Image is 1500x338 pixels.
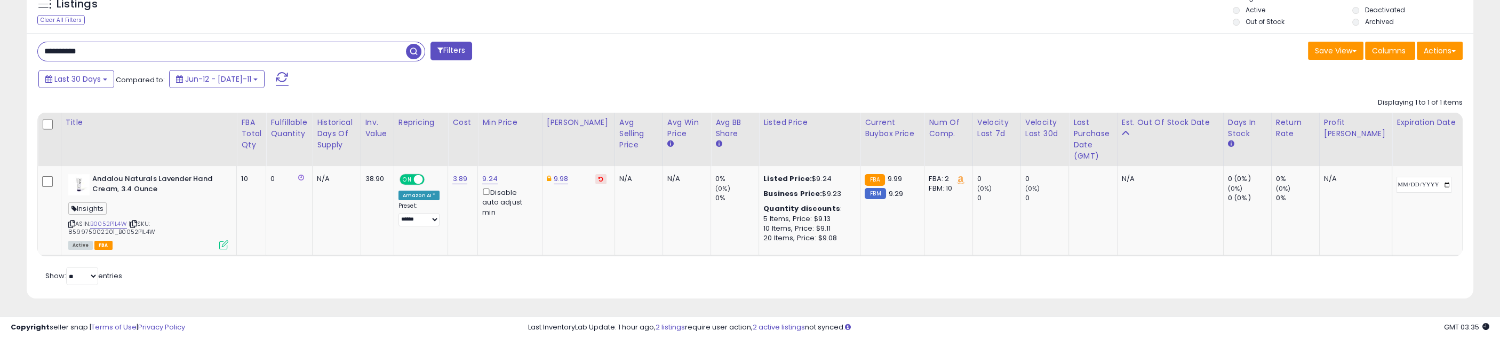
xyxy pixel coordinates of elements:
[667,139,674,149] small: Avg Win Price.
[763,174,852,184] div: $9.24
[241,117,261,151] div: FBA Total Qty
[715,139,722,149] small: Avg BB Share.
[1378,98,1463,108] div: Displaying 1 to 1 of 1 items
[185,74,251,84] span: Jun-12 - [DATE]-11
[865,117,920,139] div: Current Buybox Price
[1365,17,1394,26] label: Archived
[753,322,805,332] a: 2 active listings
[37,15,85,25] div: Clear All Filters
[1324,174,1384,184] div: N/A
[365,117,389,139] div: Inv. value
[270,117,308,139] div: Fulfillable Quantity
[398,202,440,226] div: Preset:
[398,191,440,200] div: Amazon AI *
[763,204,852,214] div: :
[1372,45,1406,56] span: Columns
[554,174,569,184] a: 9.98
[90,219,127,229] a: B0052P1L4W
[1228,184,1243,193] small: (0%)
[452,174,467,184] a: 3.89
[365,174,386,184] div: 38.90
[865,174,884,186] small: FBA
[430,42,472,60] button: Filters
[138,322,185,332] a: Privacy Policy
[68,202,107,215] span: Insights
[241,174,258,184] div: 10
[763,233,852,243] div: 20 Items, Price: $9.08
[977,117,1016,139] div: Velocity Last 7d
[763,117,856,128] div: Listed Price
[715,184,730,193] small: (0%)
[38,70,114,88] button: Last 30 Days
[1025,193,1068,203] div: 0
[763,174,812,184] b: Listed Price:
[1276,193,1319,203] div: 0%
[1025,117,1064,139] div: Velocity Last 30d
[1246,5,1265,14] label: Active
[66,117,232,128] div: Title
[68,174,90,195] img: 31kjqOSxkSL._SL40_.jpg
[1228,174,1271,184] div: 0 (0%)
[1228,139,1234,149] small: Days In Stock.
[482,117,537,128] div: Min Price
[667,174,703,184] div: N/A
[763,189,852,199] div: $9.23
[528,323,1489,333] div: Last InventoryLab Update: 1 hour ago, require user action, not synced.
[91,322,137,332] a: Terms of Use
[1365,5,1405,14] label: Deactivated
[94,241,113,250] span: FBA
[1073,117,1113,162] div: Last Purchase Date (GMT)
[11,323,185,333] div: seller snap | |
[715,193,759,203] div: 0%
[452,117,473,128] div: Cost
[763,214,852,224] div: 5 Items, Price: $9.13
[398,117,444,128] div: Repricing
[1025,174,1068,184] div: 0
[977,174,1020,184] div: 0
[889,188,904,199] span: 9.29
[1397,117,1458,128] div: Expiration date
[401,175,414,184] span: ON
[1228,117,1267,139] div: Days In Stock
[1444,322,1489,332] span: 2025-08-12 03:35 GMT
[45,271,122,281] span: Show: entries
[667,117,706,139] div: Avg Win Price
[68,241,93,250] span: All listings currently available for purchase on Amazon
[317,174,353,184] div: N/A
[116,75,165,85] span: Compared to:
[54,74,101,84] span: Last 30 Days
[929,184,964,193] div: FBM: 10
[619,117,658,151] div: Avg Selling Price
[929,174,964,184] div: FBA: 2
[1276,117,1315,139] div: Return Rate
[1392,113,1463,166] th: CSV column name: cust_attr_1_Expiration date
[763,203,840,214] b: Quantity discounts
[1276,174,1319,184] div: 0%
[68,174,228,248] div: ASIN:
[1228,193,1271,203] div: 0 (0%)
[169,70,265,88] button: Jun-12 - [DATE]-11
[929,117,968,139] div: Num of Comp.
[482,174,498,184] a: 9.24
[715,117,754,139] div: Avg BB Share
[1122,174,1215,184] p: N/A
[763,224,852,233] div: 10 Items, Price: $9.11
[977,193,1020,203] div: 0
[1122,117,1219,128] div: Est. Out Of Stock Date
[423,175,440,184] span: OFF
[68,219,155,235] span: | SKU: 859975002201_B0052P1L4W
[92,174,222,196] b: Andalou Naturals Lavender Hand Cream, 3.4 Ounce
[270,174,304,184] div: 0
[1246,17,1284,26] label: Out of Stock
[977,184,992,193] small: (0%)
[1308,42,1363,60] button: Save View
[1324,117,1387,139] div: Profit [PERSON_NAME]
[763,188,822,199] b: Business Price:
[619,174,655,184] div: N/A
[656,322,685,332] a: 2 listings
[715,174,759,184] div: 0%
[547,117,610,128] div: [PERSON_NAME]
[888,174,903,184] span: 9.99
[1276,184,1291,193] small: (0%)
[317,117,356,151] div: Historical Days Of Supply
